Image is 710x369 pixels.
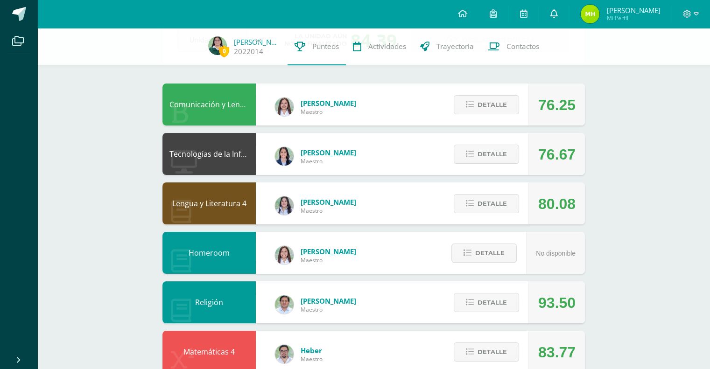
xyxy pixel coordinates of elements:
[301,256,356,264] span: Maestro
[301,148,356,157] span: [PERSON_NAME]
[288,28,346,65] a: Punteos
[301,108,356,116] span: Maestro
[536,250,576,257] span: No disponible
[275,295,294,314] img: f767cae2d037801592f2ba1a5db71a2a.png
[301,306,356,313] span: Maestro
[538,84,576,126] div: 76.25
[436,42,474,51] span: Trayectoria
[413,28,481,65] a: Trayectoria
[581,5,599,23] img: 8cfee9302e94c67f695fad48b611364c.png
[478,343,507,361] span: Detalle
[219,45,229,57] span: 0
[606,6,660,15] span: [PERSON_NAME]
[312,42,339,51] span: Punteos
[481,28,546,65] a: Contactos
[301,346,323,355] span: Heber
[234,37,281,47] a: [PERSON_NAME]
[275,246,294,265] img: acecb51a315cac2de2e3deefdb732c9f.png
[538,183,576,225] div: 80.08
[454,145,519,164] button: Detalle
[234,47,263,56] a: 2022014
[368,42,406,51] span: Actividades
[475,244,505,262] span: Detalle
[301,157,356,165] span: Maestro
[301,296,356,306] span: [PERSON_NAME]
[162,232,256,274] div: Homeroom
[478,195,507,212] span: Detalle
[346,28,413,65] a: Actividades
[162,182,256,224] div: Lengua y Literatura 4
[454,95,519,114] button: Detalle
[301,247,356,256] span: [PERSON_NAME]
[538,282,576,324] div: 93.50
[451,244,517,263] button: Detalle
[275,196,294,215] img: df6a3bad71d85cf97c4a6d1acf904499.png
[301,355,323,363] span: Maestro
[275,345,294,363] img: 00229b7027b55c487e096d516d4a36c4.png
[162,84,256,125] div: Comunicación y Lenguaje L3 Inglés 4
[478,146,507,163] span: Detalle
[478,96,507,113] span: Detalle
[301,197,356,207] span: [PERSON_NAME]
[506,42,539,51] span: Contactos
[275,97,294,116] img: acecb51a315cac2de2e3deefdb732c9f.png
[162,281,256,323] div: Religión
[454,293,519,312] button: Detalle
[162,133,256,175] div: Tecnologías de la Información y la Comunicación 4
[301,98,356,108] span: [PERSON_NAME]
[538,133,576,175] div: 76.67
[208,36,227,55] img: 3e3fd6e5ab412e34de53ec92eb8dbd43.png
[454,342,519,362] button: Detalle
[454,194,519,213] button: Detalle
[606,14,660,22] span: Mi Perfil
[275,147,294,166] img: 7489ccb779e23ff9f2c3e89c21f82ed0.png
[478,294,507,311] span: Detalle
[301,207,356,215] span: Maestro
